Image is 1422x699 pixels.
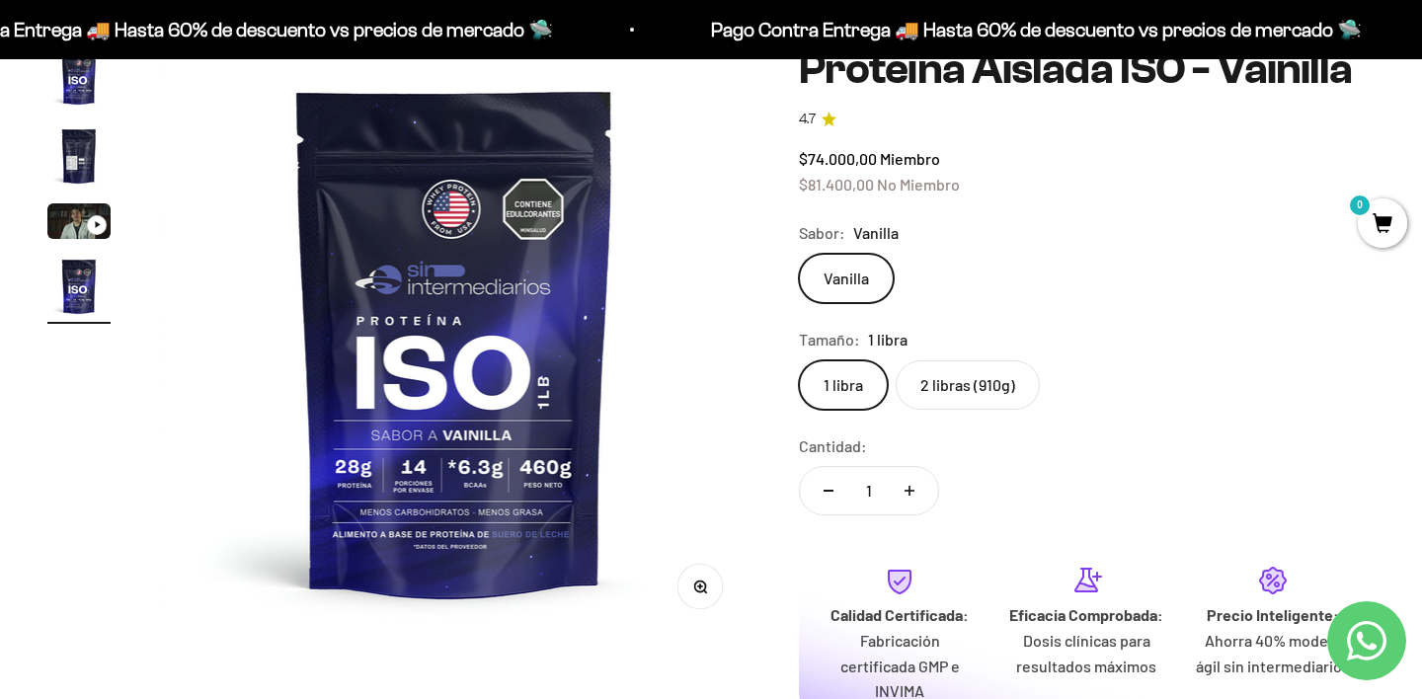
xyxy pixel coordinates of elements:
button: Ir al artículo 3 [47,203,111,245]
a: 4.74.7 de 5.0 estrellas [799,109,1375,130]
button: Ir al artículo 4 [47,255,111,324]
strong: Eficacia Comprobada: [1009,605,1163,624]
img: Proteína Aislada ISO - Vainilla [47,124,111,188]
span: 1 libra [868,327,908,352]
strong: Precio Inteligente: [1207,605,1339,624]
span: No Miembro [877,175,960,194]
span: Vanilla [853,220,899,246]
p: Pago Contra Entrega 🚚 Hasta 60% de descuento vs precios de mercado 🛸 [707,14,1358,45]
button: Reducir cantidad [800,467,857,514]
label: Cantidad: [799,433,867,459]
button: Ir al artículo 1 [47,45,111,115]
p: Ahorra 40% modelo ágil sin intermediarios [1196,628,1351,678]
legend: Sabor: [799,220,845,246]
a: 0 [1358,214,1407,236]
button: Ir al artículo 2 [47,124,111,194]
img: Proteína Aislada ISO - Vainilla [47,255,111,318]
legend: Tamaño: [799,327,860,352]
strong: Calidad Certificada: [830,605,969,624]
span: 4.7 [799,109,816,130]
mark: 0 [1348,194,1372,217]
span: Miembro [880,149,940,168]
p: Dosis clínicas para resultados máximos [1009,628,1164,678]
span: $81.400,00 [799,175,874,194]
img: Proteína Aislada ISO - Vainilla [47,45,111,109]
button: Aumentar cantidad [881,467,938,514]
span: $74.000,00 [799,149,877,168]
img: Proteína Aislada ISO - Vainilla [158,45,751,639]
h1: Proteína Aislada ISO - Vainilla [799,45,1375,93]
